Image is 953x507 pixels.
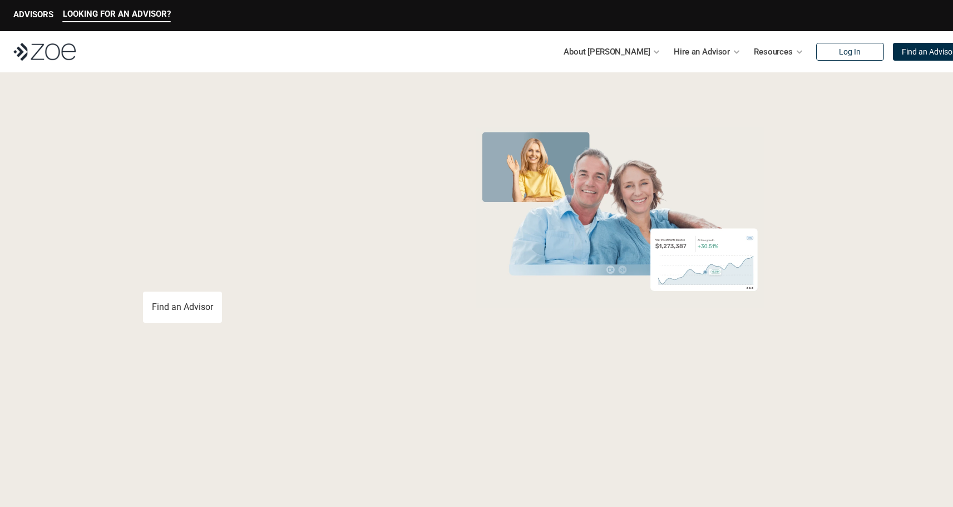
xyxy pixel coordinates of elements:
a: Log In [816,43,884,61]
p: You deserve an advisor you can trust. [PERSON_NAME], hire, and invest with vetted, fiduciary, fin... [143,252,430,278]
p: Log In [839,47,861,57]
p: ADVISORS [13,9,53,19]
p: Find an Advisor [152,302,213,312]
a: Find an Advisor [143,292,222,323]
p: Hire an Advisor [674,43,730,60]
em: The information in the visuals above is for illustrative purposes only and does not represent an ... [466,314,774,321]
p: Resources [754,43,793,60]
span: Grow Your Wealth [143,123,391,166]
span: with a Financial Advisor [143,160,368,240]
p: Loremipsum: *DolOrsi Ametconsecte adi Eli Seddoeius tem inc utlaboreet. Dol 3709 MagNaal Enimadmi... [27,465,926,505]
p: LOOKING FOR AN ADVISOR? [63,9,171,19]
p: About [PERSON_NAME] [564,43,650,60]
